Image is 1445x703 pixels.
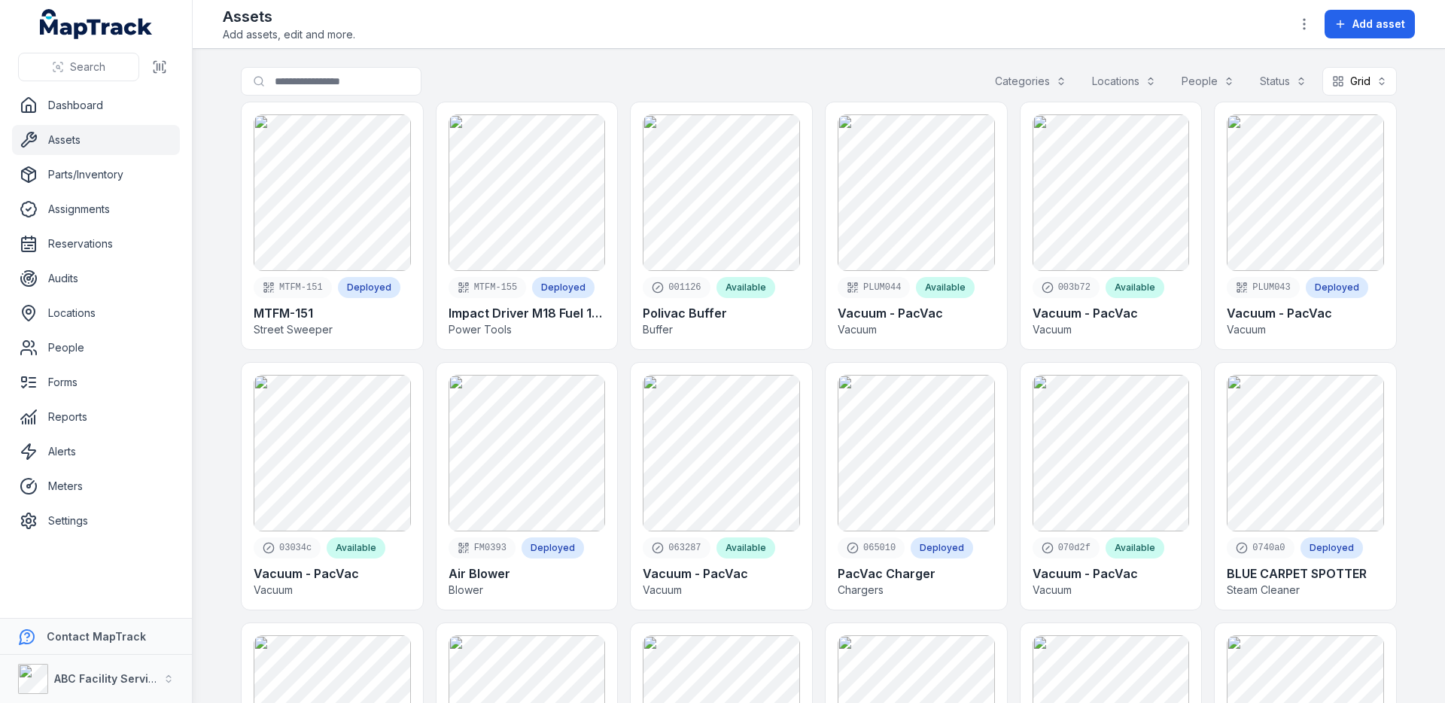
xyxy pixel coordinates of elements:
[47,630,146,643] strong: Contact MapTrack
[12,437,180,467] a: Alerts
[223,27,355,42] span: Add assets, edit and more.
[12,471,180,501] a: Meters
[40,9,153,39] a: MapTrack
[12,90,180,120] a: Dashboard
[12,229,180,259] a: Reservations
[1172,67,1244,96] button: People
[12,298,180,328] a: Locations
[12,194,180,224] a: Assignments
[1325,10,1415,38] button: Add asset
[12,402,180,432] a: Reports
[12,160,180,190] a: Parts/Inventory
[1250,67,1316,96] button: Status
[18,53,139,81] button: Search
[12,263,180,294] a: Audits
[12,367,180,397] a: Forms
[70,59,105,75] span: Search
[223,6,355,27] h2: Assets
[1352,17,1405,32] span: Add asset
[1322,67,1397,96] button: Grid
[54,672,168,685] strong: ABC Facility Services
[12,125,180,155] a: Assets
[12,506,180,536] a: Settings
[12,333,180,363] a: People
